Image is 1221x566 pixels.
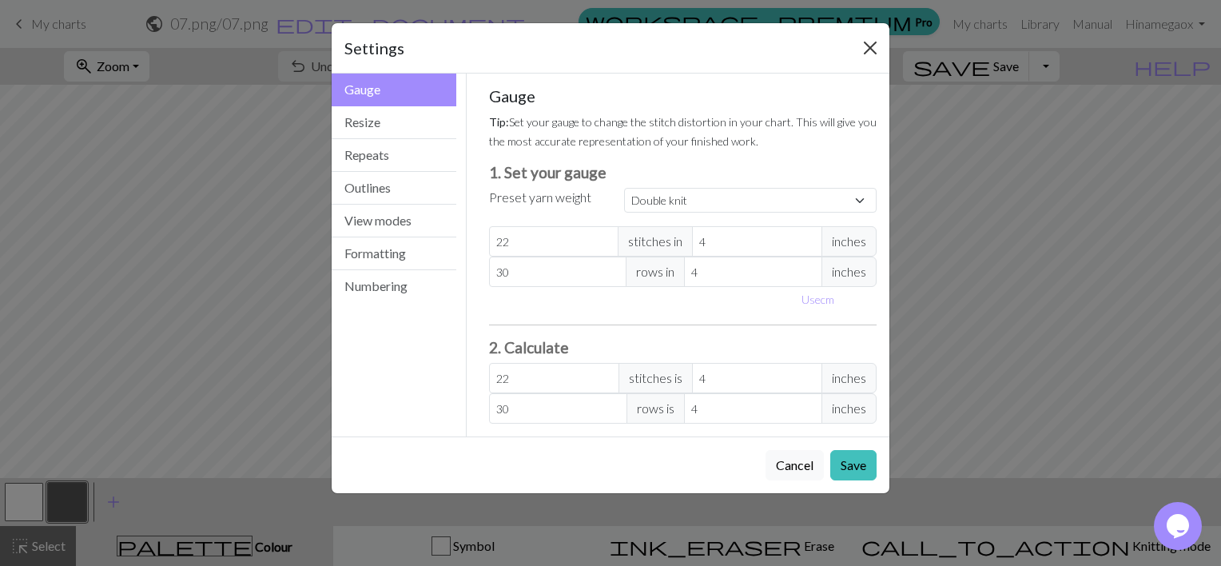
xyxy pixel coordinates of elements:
[821,226,877,257] span: inches
[489,86,877,106] h5: Gauge
[766,450,824,480] button: Cancel
[489,115,509,129] strong: Tip:
[618,363,693,393] span: stitches is
[332,172,456,205] button: Outlines
[1154,502,1205,550] iframe: chat widget
[821,393,877,424] span: inches
[332,74,456,106] button: Gauge
[794,287,841,312] button: Usecm
[857,35,883,61] button: Close
[489,188,591,207] label: Preset yarn weight
[489,338,877,357] h3: 2. Calculate
[332,106,456,139] button: Resize
[626,393,685,424] span: rows is
[332,205,456,237] button: View modes
[821,363,877,393] span: inches
[626,257,685,287] span: rows in
[332,270,456,302] button: Numbering
[332,139,456,172] button: Repeats
[821,257,877,287] span: inches
[344,36,404,60] h5: Settings
[489,163,877,181] h3: 1. Set your gauge
[332,237,456,270] button: Formatting
[489,115,877,148] small: Set your gauge to change the stitch distortion in your chart. This will give you the most accurat...
[618,226,693,257] span: stitches in
[830,450,877,480] button: Save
